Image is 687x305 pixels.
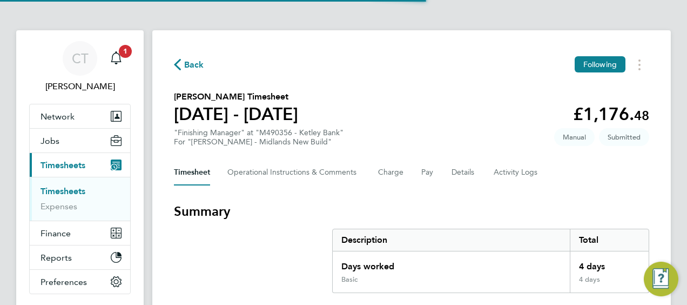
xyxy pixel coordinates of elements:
a: Timesheets [41,186,85,196]
button: Timesheet [174,160,210,185]
span: Jobs [41,136,59,146]
span: Preferences [41,277,87,287]
span: 1 [119,45,132,58]
button: Preferences [30,270,130,294]
button: Jobs [30,129,130,152]
a: 1 [105,41,127,76]
span: Back [184,58,204,71]
span: Network [41,111,75,122]
div: 4 days [570,275,649,293]
div: Description [333,229,570,251]
button: Reports [30,246,130,269]
span: Finance [41,228,71,238]
div: Total [570,229,649,251]
button: Following [575,56,625,72]
button: Charge [378,160,404,185]
div: Days worked [333,251,570,275]
button: Pay [421,160,434,185]
button: Engage Resource Center [644,262,678,296]
div: For "[PERSON_NAME] - Midlands New Build" [174,137,343,147]
h2: [PERSON_NAME] Timesheet [174,90,298,103]
button: Activity Logs [494,160,539,185]
h3: Summary [174,203,649,220]
div: Timesheets [30,177,130,221]
button: Network [30,104,130,128]
span: Reports [41,253,72,263]
div: Summary [332,229,649,293]
button: Finance [30,221,130,245]
span: 48 [634,108,649,123]
span: Chloe Taquin [29,80,131,93]
button: Details [452,160,476,185]
a: CT[PERSON_NAME] [29,41,131,93]
a: Expenses [41,201,77,211]
div: "Finishing Manager" at "M490356 - Ketley Bank" [174,128,343,147]
div: 4 days [570,251,649,275]
button: Timesheets [30,153,130,177]
button: Back [174,58,204,71]
app-decimal: £1,176. [573,104,649,124]
span: Following [583,59,617,69]
h1: [DATE] - [DATE] [174,103,298,125]
button: Operational Instructions & Comments [227,160,361,185]
span: Timesheets [41,160,85,170]
span: This timesheet was manually created. [554,128,595,146]
span: CT [72,51,89,65]
div: Basic [341,275,358,284]
span: This timesheet is Submitted. [599,128,649,146]
button: Timesheets Menu [630,56,649,73]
